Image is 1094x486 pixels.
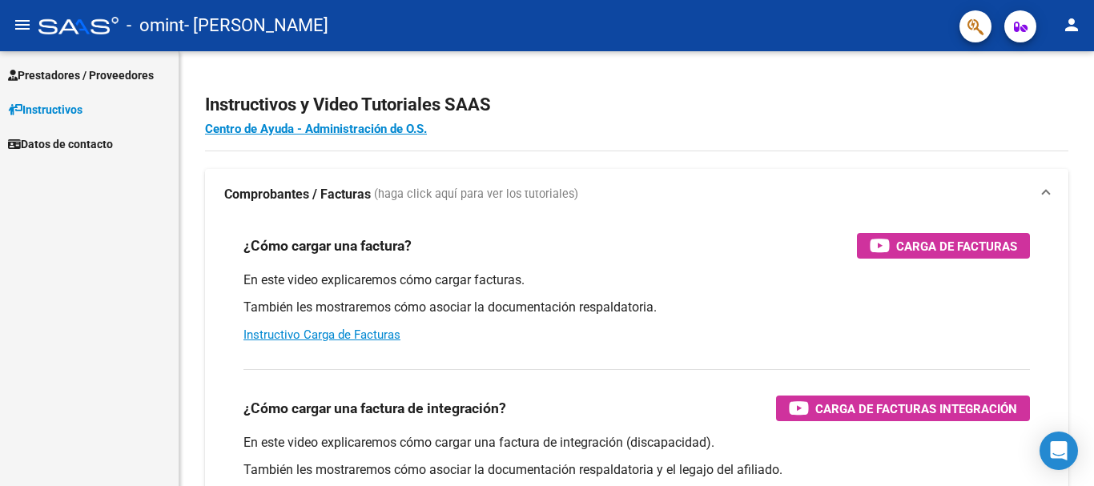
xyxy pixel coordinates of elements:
p: En este video explicaremos cómo cargar una factura de integración (discapacidad). [243,434,1030,452]
h2: Instructivos y Video Tutoriales SAAS [205,90,1068,120]
button: Carga de Facturas [857,233,1030,259]
span: - [PERSON_NAME] [184,8,328,43]
p: En este video explicaremos cómo cargar facturas. [243,271,1030,289]
div: Open Intercom Messenger [1040,432,1078,470]
p: También les mostraremos cómo asociar la documentación respaldatoria y el legajo del afiliado. [243,461,1030,479]
mat-icon: person [1062,15,1081,34]
span: Datos de contacto [8,135,113,153]
h3: ¿Cómo cargar una factura de integración? [243,397,506,420]
span: Prestadores / Proveedores [8,66,154,84]
mat-expansion-panel-header: Comprobantes / Facturas (haga click aquí para ver los tutoriales) [205,169,1068,220]
span: Carga de Facturas Integración [815,399,1017,419]
p: También les mostraremos cómo asociar la documentación respaldatoria. [243,299,1030,316]
strong: Comprobantes / Facturas [224,186,371,203]
a: Centro de Ayuda - Administración de O.S. [205,122,427,136]
span: (haga click aquí para ver los tutoriales) [374,186,578,203]
span: Instructivos [8,101,82,118]
h3: ¿Cómo cargar una factura? [243,235,412,257]
span: Carga de Facturas [896,236,1017,256]
mat-icon: menu [13,15,32,34]
span: - omint [127,8,184,43]
a: Instructivo Carga de Facturas [243,327,400,342]
button: Carga de Facturas Integración [776,396,1030,421]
